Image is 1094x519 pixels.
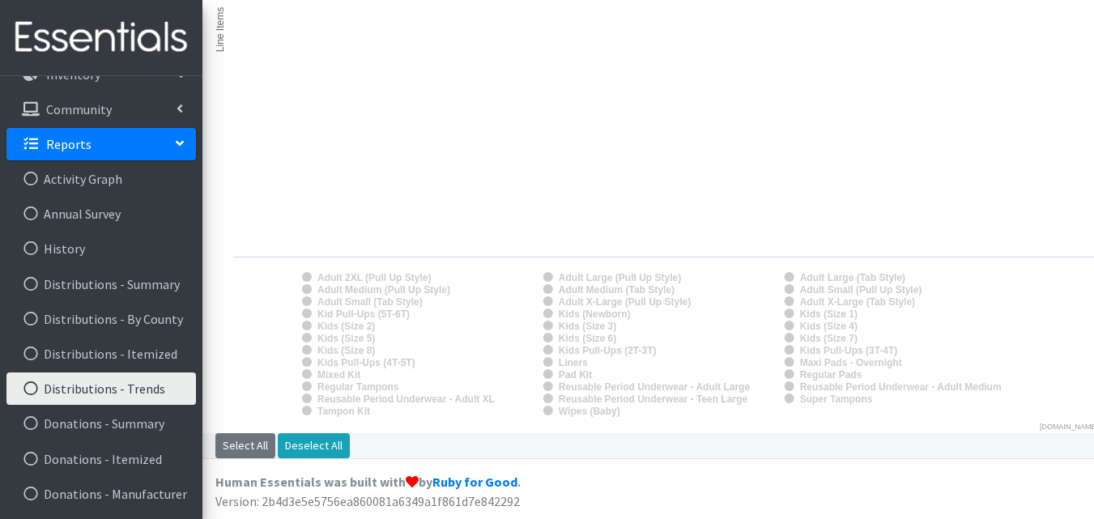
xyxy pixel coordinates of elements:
[215,474,521,490] strong: Human Essentials was built with by .
[800,296,915,308] text: Adult X-Large (Tab Style)
[800,369,862,381] text: Regular Pads
[317,321,375,332] text: Kids (Size 2)
[800,345,898,356] text: Kids Pull-Ups (3T-4T)
[278,433,350,458] button: Deselect All
[6,338,196,370] a: Distributions - Itemized
[317,357,415,368] text: Kids Pull-Ups (4T-5T)
[317,369,360,381] text: Mixed Kit
[317,272,431,283] text: Adult 2XL (Pull Up Style)
[317,345,375,356] text: Kids (Size 8)
[6,372,196,405] a: Distributions - Trends
[6,128,196,160] a: Reports
[800,284,922,296] text: Adult Small (Pull Up Style)
[317,284,450,296] text: Adult Medium (Pull Up Style)
[317,296,423,308] text: Adult Small (Tab Style)
[559,333,616,344] text: Kids (Size 6)
[6,198,196,230] a: Annual Survey
[6,478,196,510] a: Donations - Manufacturer
[6,232,196,265] a: History
[432,474,517,490] a: Ruby for Good
[6,303,196,335] a: Distributions - By County
[559,308,631,320] text: Kids (Newborn)
[800,394,873,405] text: Super Tampons
[559,284,675,296] text: Adult Medium (Tab Style)
[317,406,370,417] text: Tampon Kit
[559,345,657,356] text: Kids Pull-Ups (2T-3T)
[800,308,858,320] text: Kids (Size 1)
[317,394,495,405] text: Reusable Period Underwear - Adult XL
[800,321,858,332] text: Kids (Size 4)
[559,272,681,283] text: Adult Large (Pull Up Style)
[6,443,196,475] a: Donations - Itemized
[215,493,520,509] span: Version: 2b4d3e5e5756ea860081a6349a1f861d7e842292
[6,268,196,300] a: Distributions - Summary
[215,433,275,458] button: Select All
[559,394,748,405] text: Reusable Period Underwear - Teen Large
[317,381,399,393] text: Regular Tampons
[800,333,858,344] text: Kids (Size 7)
[559,406,620,417] text: Wipes (Baby)
[6,163,196,195] a: Activity Graph
[559,381,751,393] text: Reusable Period Underwear - Adult Large
[559,321,616,332] text: Kids (Size 3)
[46,136,92,152] p: Reports
[46,66,100,83] p: Inventory
[6,93,196,125] a: Community
[215,7,226,52] text: Line Items
[559,357,588,368] text: Liners
[559,296,691,308] text: Adult X-Large (Pull Up Style)
[559,369,592,381] text: Pad Kit
[317,308,410,320] text: Kid Pull-Ups (5T-6T)
[46,101,112,117] p: Community
[800,381,1002,393] text: Reusable Period Underwear - Adult Medium
[6,407,196,440] a: Donations - Summary
[6,11,196,65] img: HumanEssentials
[800,357,902,368] text: Maxi Pads - Overnight
[800,272,905,283] text: Adult Large (Tab Style)
[317,333,375,344] text: Kids (Size 5)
